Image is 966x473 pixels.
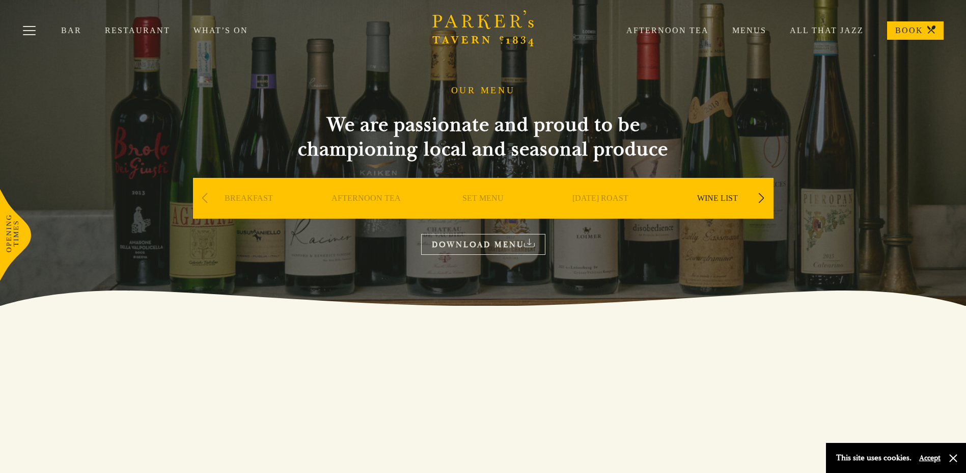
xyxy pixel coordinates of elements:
[451,85,515,96] h1: OUR MENU
[198,187,212,209] div: Previous slide
[697,193,738,234] a: WINE LIST
[836,451,912,465] p: This site uses cookies.
[280,113,687,162] h2: We are passionate and proud to be championing local and seasonal produce
[661,178,774,249] div: 5 / 9
[193,178,305,249] div: 1 / 9
[332,193,401,234] a: AFTERNOON TEA
[572,193,628,234] a: [DATE] ROAST
[755,187,768,209] div: Next slide
[225,193,273,234] a: BREAKFAST
[544,178,656,249] div: 4 / 9
[310,178,422,249] div: 2 / 9
[427,178,539,249] div: 3 / 9
[919,453,941,463] button: Accept
[421,234,545,255] a: DOWNLOAD MENU
[948,453,958,463] button: Close and accept
[462,193,504,234] a: SET MENU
